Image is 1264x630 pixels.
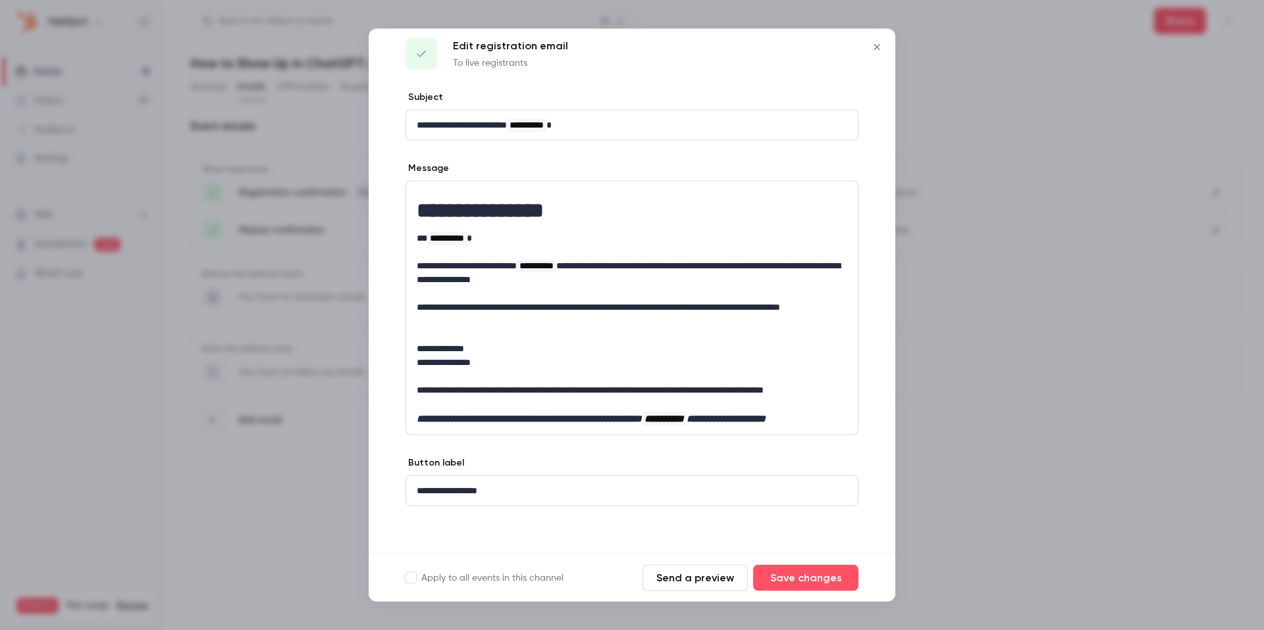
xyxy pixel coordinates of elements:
[453,38,568,54] p: Edit registration email
[406,91,443,104] label: Subject
[406,182,858,435] div: editor
[406,476,858,506] div: editor
[406,456,464,470] label: Button label
[406,571,564,585] label: Apply to all events in this channel
[453,57,568,70] p: To live registrants
[406,110,858,140] div: editor
[753,565,858,591] button: Save changes
[643,565,748,591] button: Send a preview
[864,34,890,61] button: Close
[406,162,449,175] label: Message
